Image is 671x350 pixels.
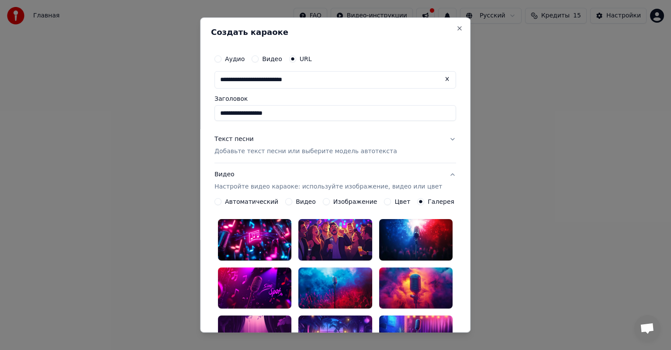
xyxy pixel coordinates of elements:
[211,28,460,36] h2: Создать караоке
[214,147,397,156] p: Добавьте текст песни или выберите модель автотекста
[262,56,282,62] label: Видео
[333,199,377,205] label: Изображение
[214,182,442,191] p: Настройте видео караоке: используйте изображение, видео или цвет
[225,56,245,62] label: Аудио
[300,56,312,62] label: URL
[214,170,442,191] div: Видео
[296,199,316,205] label: Видео
[395,199,411,205] label: Цвет
[214,135,254,144] div: Текст песни
[214,163,456,198] button: ВидеоНастройте видео караоке: используйте изображение, видео или цвет
[428,199,455,205] label: Галерея
[225,199,278,205] label: Автоматический
[214,128,456,163] button: Текст песниДобавьте текст песни или выберите модель автотекста
[214,96,456,102] label: Заголовок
